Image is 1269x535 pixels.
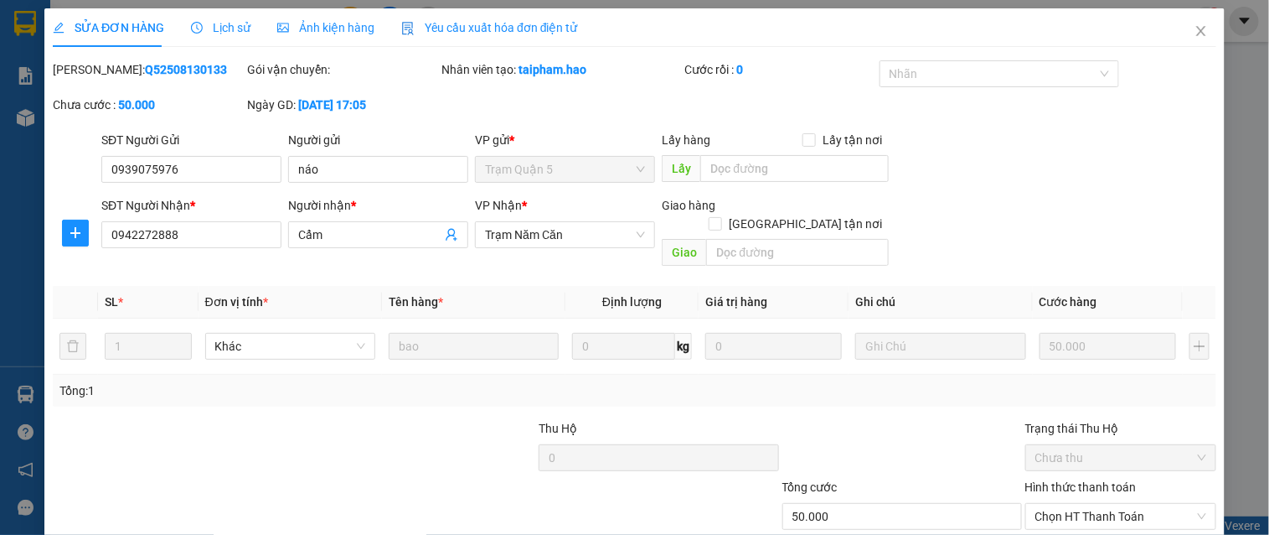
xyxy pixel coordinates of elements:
b: taipham.hao [518,63,586,76]
span: SL [105,295,118,309]
span: Tổng cước [782,480,838,494]
b: [DATE] 17:05 [298,98,366,112]
span: Thu Hộ [539,422,577,435]
span: Giá trị hàng [705,295,767,309]
span: edit [53,22,64,34]
span: VP Nhận [475,199,522,212]
span: Tên hàng [389,295,443,309]
div: Tổng: 1 [59,382,491,400]
div: Ngày GD: [247,96,438,114]
span: Cước hàng [1039,295,1097,309]
span: [GEOGRAPHIC_DATA] tận nơi [722,215,889,233]
span: user-add [445,228,458,242]
input: Dọc đường [706,239,889,266]
span: Trạm Quận 5 [485,157,645,182]
span: Chưa thu [1035,445,1206,470]
div: VP gửi [475,131,655,149]
span: Yêu cầu xuất hóa đơn điện tử [401,21,578,34]
input: VD: Bàn, Ghế [389,333,559,360]
div: [PERSON_NAME]: [53,60,244,79]
input: Ghi Chú [855,333,1025,360]
div: Người nhận [288,196,468,215]
b: 50.000 [118,98,155,112]
span: Ảnh kiện hàng [277,21,374,34]
div: Gói vận chuyển: [247,60,438,79]
span: Lấy tận nơi [816,131,889,149]
label: Hình thức thanh toán [1025,480,1137,494]
span: SỬA ĐƠN HÀNG [53,21,164,34]
b: Q52508130133 [145,63,227,76]
div: SĐT Người Gửi [101,131,281,149]
span: Lịch sử [191,21,250,34]
span: picture [277,22,289,34]
div: Cước rồi : [685,60,876,79]
span: Trạm Năm Căn [485,222,645,247]
div: Nhân viên tạo: [441,60,681,79]
input: 0 [1039,333,1176,360]
button: plus [1189,333,1210,360]
span: close [1194,24,1208,38]
input: 0 [705,333,842,360]
b: 0 [737,63,744,76]
span: Khác [215,334,365,359]
div: Người gửi [288,131,468,149]
span: kg [675,333,692,360]
span: Chọn HT Thanh Toán [1035,504,1206,529]
span: Định lượng [602,295,662,309]
span: plus [63,226,88,240]
div: Trạng thái Thu Hộ [1025,419,1216,438]
input: Dọc đường [700,155,889,182]
button: Close [1178,8,1225,55]
span: Lấy [662,155,700,182]
span: clock-circle [191,22,203,34]
button: plus [62,220,89,247]
span: Đơn vị tính [205,295,268,309]
div: Chưa cước : [53,96,244,114]
th: Ghi chú [849,286,1032,319]
img: icon [401,22,415,35]
button: delete [59,333,86,360]
div: SĐT Người Nhận [101,196,281,215]
span: Giao [662,239,706,266]
span: Lấy hàng [662,133,710,147]
span: Giao hàng [662,199,715,212]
